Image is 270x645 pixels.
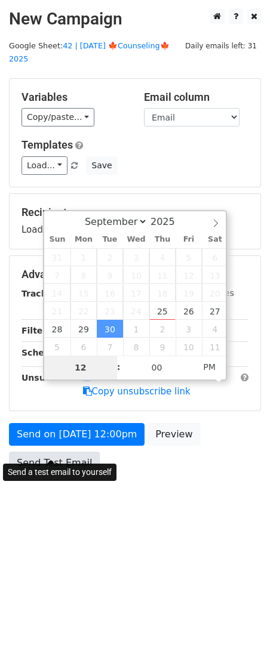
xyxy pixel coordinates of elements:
span: Sat [202,236,228,243]
span: September 29, 2025 [70,320,97,338]
span: September 13, 2025 [202,266,228,284]
span: September 16, 2025 [97,284,123,302]
a: Copy unsubscribe link [83,386,191,397]
span: September 24, 2025 [123,302,149,320]
input: Minute [121,356,194,379]
span: September 22, 2025 [70,302,97,320]
span: October 1, 2025 [123,320,149,338]
input: Year [148,216,191,227]
span: Daily emails left: 31 [181,39,261,53]
span: Click to toggle [193,355,226,379]
span: October 8, 2025 [123,338,149,356]
span: Fri [176,236,202,243]
span: September 10, 2025 [123,266,149,284]
a: Templates [22,138,73,151]
span: : [117,355,121,379]
span: September 6, 2025 [202,248,228,266]
span: September 20, 2025 [202,284,228,302]
span: October 4, 2025 [202,320,228,338]
span: September 25, 2025 [149,302,176,320]
h5: Variables [22,91,126,104]
span: September 19, 2025 [176,284,202,302]
a: Load... [22,156,67,175]
div: Loading... [22,206,248,237]
a: Send Test Email [9,452,100,474]
span: September 15, 2025 [70,284,97,302]
span: September 5, 2025 [176,248,202,266]
span: September 3, 2025 [123,248,149,266]
span: September 27, 2025 [202,302,228,320]
span: September 1, 2025 [70,248,97,266]
input: Hour [44,356,117,379]
span: October 2, 2025 [149,320,176,338]
span: September 12, 2025 [176,266,202,284]
a: 42 | [DATE] 🍁Counseling🍁 2025 [9,41,170,64]
strong: Unsubscribe [22,373,80,382]
span: Sun [44,236,70,243]
span: October 6, 2025 [70,338,97,356]
span: September 4, 2025 [149,248,176,266]
strong: Schedule [22,348,65,357]
h5: Recipients [22,206,248,219]
span: September 23, 2025 [97,302,123,320]
span: Mon [70,236,97,243]
span: October 5, 2025 [44,338,70,356]
span: September 9, 2025 [97,266,123,284]
span: October 9, 2025 [149,338,176,356]
span: Wed [123,236,149,243]
span: October 11, 2025 [202,338,228,356]
iframe: Chat Widget [210,588,270,645]
span: Thu [149,236,176,243]
span: September 26, 2025 [176,302,202,320]
span: September 14, 2025 [44,284,70,302]
a: Preview [148,423,200,446]
span: Tue [97,236,123,243]
span: September 18, 2025 [149,284,176,302]
h2: New Campaign [9,9,261,29]
span: October 3, 2025 [176,320,202,338]
button: Save [86,156,117,175]
span: October 7, 2025 [97,338,123,356]
strong: Filters [22,326,52,335]
span: September 11, 2025 [149,266,176,284]
span: August 31, 2025 [44,248,70,266]
span: September 28, 2025 [44,320,70,338]
small: Google Sheet: [9,41,170,64]
a: Copy/paste... [22,108,94,126]
span: October 10, 2025 [176,338,202,356]
div: Send a test email to yourself [3,464,116,481]
span: September 2, 2025 [97,248,123,266]
span: September 21, 2025 [44,302,70,320]
label: UTM Codes [187,287,234,300]
strong: Tracking [22,289,62,298]
span: September 17, 2025 [123,284,149,302]
h5: Advanced [22,268,248,281]
a: Daily emails left: 31 [181,41,261,50]
span: September 30, 2025 [97,320,123,338]
h5: Email column [144,91,248,104]
a: Send on [DATE] 12:00pm [9,423,145,446]
span: September 8, 2025 [70,266,97,284]
span: September 7, 2025 [44,266,70,284]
